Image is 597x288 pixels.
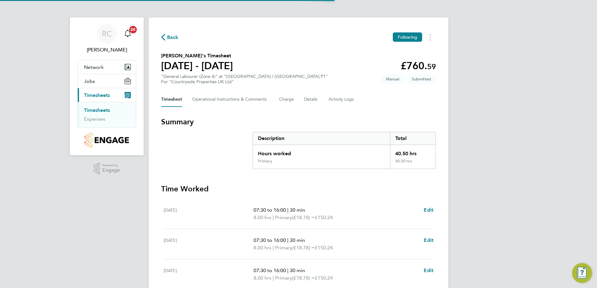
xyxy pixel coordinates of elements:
[102,168,120,173] span: Engage
[287,237,289,243] span: |
[253,132,436,169] div: Summary
[84,107,110,113] a: Timesheets
[164,237,254,252] div: [DATE]
[254,214,271,220] span: 8.00 hrs
[70,17,144,155] nav: Main navigation
[275,244,292,252] span: Primary
[161,74,328,84] div: "General Labourer (Zone 4)" at "[GEOGRAPHIC_DATA] / [GEOGRAPHIC_DATA] P1"
[258,159,272,164] div: Primary
[425,32,436,42] button: Timesheets Menu
[398,34,417,40] span: Following
[254,267,286,273] span: 07:30 to 16:00
[161,117,436,127] h3: Summary
[390,132,436,145] div: Total
[393,32,422,42] button: Following
[572,263,592,283] button: Engage Resource Center
[164,206,254,221] div: [DATE]
[164,267,254,282] div: [DATE]
[254,207,286,213] span: 07:30 to 16:00
[381,74,404,84] span: This timesheet was manually created.
[161,92,182,107] button: Timesheet
[275,214,292,221] span: Primary
[315,214,333,220] span: £150.24
[78,88,136,102] button: Timesheets
[390,159,436,169] div: 40.50 hrs
[77,46,136,54] span: Richard Colborne
[78,74,136,88] button: Jobs
[287,267,289,273] span: |
[407,74,436,84] span: This timesheet is Submitted.
[290,207,305,213] span: 30 min
[77,24,136,54] a: RC[PERSON_NAME]
[424,267,433,274] a: Edit
[78,60,136,74] button: Network
[273,245,274,251] span: |
[78,102,136,127] div: Timesheets
[84,116,105,122] a: Expenses
[279,92,294,107] button: Charge
[167,34,179,41] span: Back
[292,245,315,251] span: (£18.78) =
[287,207,289,213] span: |
[292,275,315,281] span: (£18.78) =
[273,214,274,220] span: |
[424,237,433,244] a: Edit
[77,132,136,148] a: Go to home page
[424,206,433,214] a: Edit
[161,79,328,84] div: For "Countryside Properties UK Ltd"
[315,245,333,251] span: £150.24
[401,60,436,72] app-decimal: £760.
[424,207,433,213] span: Edit
[292,214,315,220] span: (£18.78) =
[161,60,233,72] h1: [DATE] - [DATE]
[84,64,104,70] span: Network
[161,33,179,41] button: Back
[85,132,129,148] img: countryside-properties-logo-retina.png
[129,26,137,33] span: 20
[84,92,110,98] span: Timesheets
[102,30,112,38] span: RC
[254,237,286,243] span: 07:30 to 16:00
[315,275,333,281] span: £150.24
[253,132,390,145] div: Description
[273,275,274,281] span: |
[161,184,436,194] h3: Time Worked
[254,245,271,251] span: 8.00 hrs
[424,237,433,243] span: Edit
[192,92,269,107] button: Operational Instructions & Comments
[290,237,305,243] span: 30 min
[121,24,134,44] a: 20
[102,163,120,168] span: Powered by
[424,267,433,273] span: Edit
[290,267,305,273] span: 30 min
[254,275,271,281] span: 8.00 hrs
[253,145,390,159] div: Hours worked
[427,62,436,71] span: 59
[84,78,95,84] span: Jobs
[161,52,233,60] h2: [PERSON_NAME]'s Timesheet
[275,274,292,282] span: Primary
[94,163,120,175] a: Powered byEngage
[328,92,355,107] button: Activity Logs
[304,92,318,107] button: Details
[390,145,436,159] div: 40.50 hrs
